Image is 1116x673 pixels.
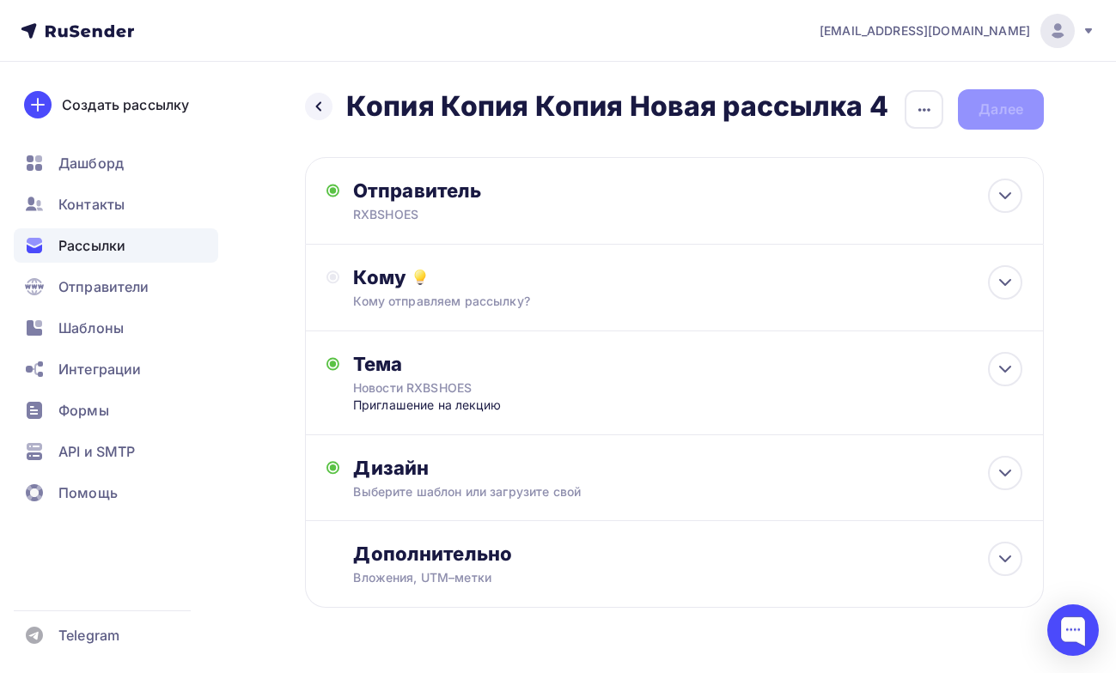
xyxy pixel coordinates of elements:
[58,153,124,173] span: Дашборд
[353,379,659,397] div: Новости RXBSHOES
[353,179,725,203] div: Отправитель
[58,359,141,379] span: Интеграции
[346,89,888,124] h2: Копия Копия Копия Новая рассылка 4
[353,542,1022,566] div: Дополнительно
[353,352,692,376] div: Тема
[353,265,1022,289] div: Кому
[353,293,955,310] div: Кому отправляем рассылку?
[14,311,218,345] a: Шаблоны
[58,276,149,297] span: Отправители
[353,569,955,586] div: Вложения, UTM–метки
[58,318,124,338] span: Шаблоны
[353,206,688,223] div: RXBSHOES
[14,393,218,427] a: Формы
[58,235,125,256] span: Рассылки
[820,22,1030,39] span: [EMAIL_ADDRESS][DOMAIN_NAME]
[14,146,218,180] a: Дашборд
[58,400,109,421] span: Формы
[820,14,1095,48] a: [EMAIL_ADDRESS][DOMAIN_NAME]
[353,456,1022,480] div: Дизайн
[58,194,125,215] span: Контакты
[58,625,119,646] span: Telegram
[14,187,218,221] a: Контакты
[62,94,189,115] div: Создать рассылку
[58,441,135,462] span: API и SMTP
[14,270,218,304] a: Отправители
[353,483,955,500] div: Выберите шаблон или загрузите свой
[58,482,118,503] span: Помощь
[14,228,218,263] a: Рассылки
[353,397,692,414] div: Приглашение на лекцию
